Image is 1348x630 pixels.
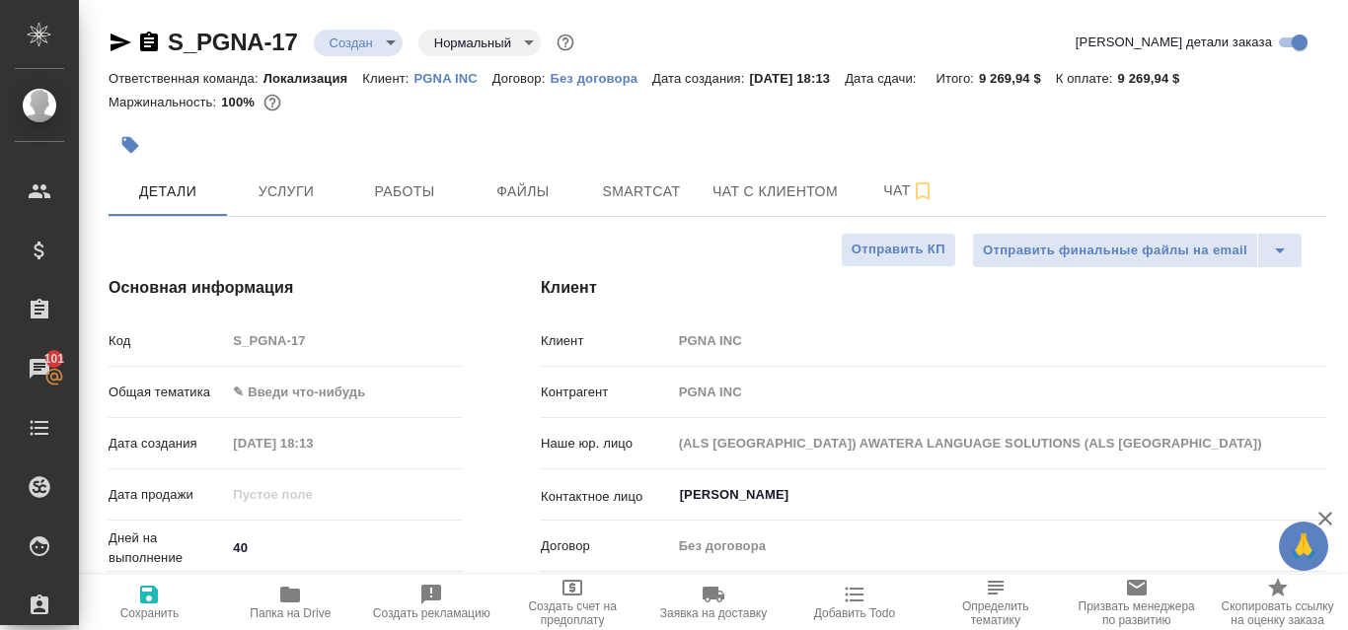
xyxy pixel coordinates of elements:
span: Определить тематику [936,599,1054,627]
p: Код [109,331,226,351]
p: Клиент [541,331,672,351]
p: Общая тематика [109,383,226,402]
input: Пустое поле [672,326,1326,355]
span: Создать счет на предоплату [514,599,632,627]
p: Договор: [492,71,551,86]
button: Папка на Drive [220,575,361,630]
a: S_PGNA-17 [168,29,298,55]
button: Отправить финальные файлы на email [972,233,1258,268]
button: Open [1315,493,1319,497]
p: 9 269,94 $ [979,71,1056,86]
span: Smartcat [594,179,689,204]
p: Наше юр. лицо [541,434,672,454]
p: Итого: [936,71,979,86]
input: Пустое поле [226,326,462,355]
span: Призвать менеджера по развитию [1078,599,1195,627]
button: Добавить тэг [109,123,152,167]
p: Договор [541,536,672,556]
button: Скопировать ссылку на оценку заказа [1207,575,1348,630]
button: Отправить КП [841,233,956,267]
p: [DATE] 18:13 [750,71,846,86]
h4: Клиент [541,276,1326,300]
input: Пустое поле [672,429,1326,457]
p: Маржинальность: [109,95,221,109]
div: Создан [314,30,403,56]
p: Дата сдачи: [845,71,921,86]
span: 🙏 [1287,525,1320,567]
span: Работы [357,179,452,204]
div: ✎ Введи что-нибудь [233,383,438,402]
p: 9 269,94 $ [1118,71,1195,86]
span: Детали [120,179,215,204]
a: 101 [5,344,74,393]
span: Скопировать ссылку на оценку заказа [1219,599,1336,627]
span: Файлы [476,179,570,204]
div: ✎ Введи что-нибудь [226,376,462,409]
button: Сохранить [79,575,220,630]
span: Отправить финальные файлы на email [983,240,1247,262]
button: Заявка на доставку [643,575,785,630]
span: Сохранить [120,606,180,620]
button: Создать счет на предоплату [502,575,643,630]
p: Локализация [263,71,363,86]
span: Чат с клиентом [712,179,838,204]
span: Услуги [239,179,334,204]
p: Ответственная команда: [109,71,263,86]
input: ✎ Введи что-нибудь [226,533,462,562]
svg: Подписаться [911,179,935,203]
div: split button [972,233,1303,268]
span: Добавить Todo [814,606,895,620]
p: Дата создания: [652,71,749,86]
p: Дата создания [109,434,226,454]
button: Определить тематику [925,575,1066,630]
p: Клиент: [362,71,413,86]
span: Папка на Drive [250,606,331,620]
input: Пустое поле [226,480,399,509]
a: Без договора [550,69,652,86]
p: PGNA INC [414,71,492,86]
h4: Основная информация [109,276,462,300]
span: Заявка на доставку [660,606,767,620]
p: Без договора [550,71,652,86]
button: Призвать менеджера по развитию [1066,575,1207,630]
input: Пустое поле [672,378,1326,406]
button: Создать рекламацию [361,575,502,630]
span: Чат [861,178,956,203]
button: 0.00 USD; [260,90,285,115]
input: Пустое поле [672,531,1326,560]
div: Создан [418,30,541,56]
span: 101 [33,349,77,369]
p: Дней на выполнение [109,528,226,568]
span: Отправить КП [852,239,945,261]
button: Нормальный [428,35,517,51]
a: PGNA INC [414,69,492,86]
span: Создать рекламацию [373,606,490,620]
p: К оплате: [1056,71,1118,86]
button: Создан [324,35,379,51]
button: Добавить Todo [784,575,925,630]
button: Скопировать ссылку [137,31,161,54]
span: [PERSON_NAME] детали заказа [1076,33,1272,52]
button: 🙏 [1279,522,1328,571]
button: Доп статусы указывают на важность/срочность заказа [553,30,578,55]
p: Контактное лицо [541,487,672,507]
p: Дата продажи [109,485,226,505]
p: Контрагент [541,383,672,402]
button: Скопировать ссылку для ЯМессенджера [109,31,132,54]
p: 100% [221,95,260,109]
input: Пустое поле [226,429,399,457]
